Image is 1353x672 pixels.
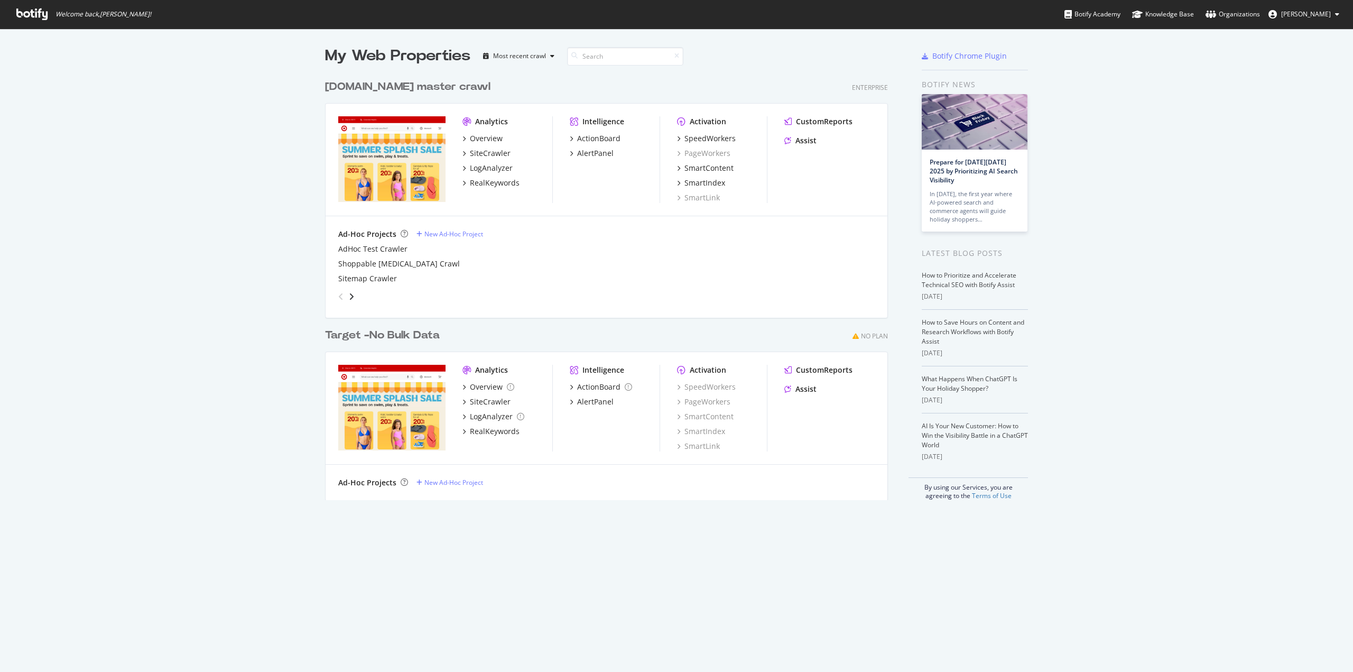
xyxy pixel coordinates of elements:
[577,382,620,392] div: ActionBoard
[684,133,736,144] div: SpeedWorkers
[784,365,852,375] a: CustomReports
[796,365,852,375] div: CustomReports
[338,229,396,240] div: Ad-Hoc Projects
[416,478,483,487] a: New Ad-Hoc Project
[677,192,720,203] a: SmartLink
[684,163,734,173] div: SmartContent
[338,116,446,202] img: www.target.com
[338,365,446,450] img: targetsecondary.com
[1206,9,1260,20] div: Organizations
[416,229,483,238] a: New Ad-Hoc Project
[922,318,1024,346] a: How to Save Hours on Content and Research Workflows with Botify Assist
[922,348,1028,358] div: [DATE]
[462,397,511,407] a: SiteCrawler
[470,148,511,159] div: SiteCrawler
[462,133,503,144] a: Overview
[334,288,348,305] div: angle-left
[479,48,559,65] button: Most recent crawl
[932,51,1007,61] div: Botify Chrome Plugin
[922,395,1028,405] div: [DATE]
[493,53,546,59] div: Most recent crawl
[690,365,726,375] div: Activation
[930,158,1018,185] a: Prepare for [DATE][DATE] 2025 by Prioritizing AI Search Visibility
[475,116,508,127] div: Analytics
[677,441,720,452] a: SmartLink
[325,79,490,95] div: [DOMAIN_NAME] master crawl
[909,477,1028,500] div: By using our Services, you are agreeing to the
[1132,9,1194,20] div: Knowledge Base
[462,411,524,422] a: LogAnalyzer
[677,426,725,437] a: SmartIndex
[325,45,470,67] div: My Web Properties
[338,244,407,254] a: AdHoc Test Crawler
[1260,6,1348,23] button: [PERSON_NAME]
[424,478,483,487] div: New Ad-Hoc Project
[922,374,1017,393] a: What Happens When ChatGPT Is Your Holiday Shopper?
[338,259,460,269] a: Shoppable [MEDICAL_DATA] Crawl
[462,382,514,392] a: Overview
[567,47,683,66] input: Search
[470,133,503,144] div: Overview
[462,148,511,159] a: SiteCrawler
[325,328,440,343] div: Target -No Bulk Data
[677,178,725,188] a: SmartIndex
[325,328,444,343] a: Target -No Bulk Data
[470,397,511,407] div: SiteCrawler
[470,411,513,422] div: LogAnalyzer
[582,365,624,375] div: Intelligence
[784,116,852,127] a: CustomReports
[852,83,888,92] div: Enterprise
[577,148,614,159] div: AlertPanel
[338,273,397,284] a: Sitemap Crawler
[338,477,396,488] div: Ad-Hoc Projects
[922,247,1028,259] div: Latest Blog Posts
[470,426,520,437] div: RealKeywords
[462,426,520,437] a: RealKeywords
[577,397,614,407] div: AlertPanel
[325,67,896,500] div: grid
[784,135,817,146] a: Assist
[470,163,513,173] div: LogAnalyzer
[325,79,495,95] a: [DOMAIN_NAME] master crawl
[795,384,817,394] div: Assist
[922,292,1028,301] div: [DATE]
[922,94,1027,150] img: Prepare for Black Friday 2025 by Prioritizing AI Search Visibility
[570,133,620,144] a: ActionBoard
[462,178,520,188] a: RealKeywords
[861,332,888,340] div: No Plan
[796,116,852,127] div: CustomReports
[930,190,1020,224] div: In [DATE], the first year where AI-powered search and commerce agents will guide holiday shoppers…
[795,135,817,146] div: Assist
[1064,9,1120,20] div: Botify Academy
[922,452,1028,462] div: [DATE]
[922,421,1028,449] a: AI Is Your New Customer: How to Win the Visibility Battle in a ChatGPT World
[55,10,151,19] span: Welcome back, [PERSON_NAME] !
[677,397,730,407] a: PageWorkers
[972,491,1012,500] a: Terms of Use
[475,365,508,375] div: Analytics
[348,291,355,302] div: angle-right
[470,178,520,188] div: RealKeywords
[577,133,620,144] div: ActionBoard
[677,382,736,392] a: SpeedWorkers
[677,163,734,173] a: SmartContent
[677,148,730,159] a: PageWorkers
[424,229,483,238] div: New Ad-Hoc Project
[684,178,725,188] div: SmartIndex
[1281,10,1331,19] span: Eric Cason
[570,397,614,407] a: AlertPanel
[570,382,632,392] a: ActionBoard
[570,148,614,159] a: AlertPanel
[462,163,513,173] a: LogAnalyzer
[922,271,1016,289] a: How to Prioritize and Accelerate Technical SEO with Botify Assist
[922,79,1028,90] div: Botify news
[677,411,734,422] a: SmartContent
